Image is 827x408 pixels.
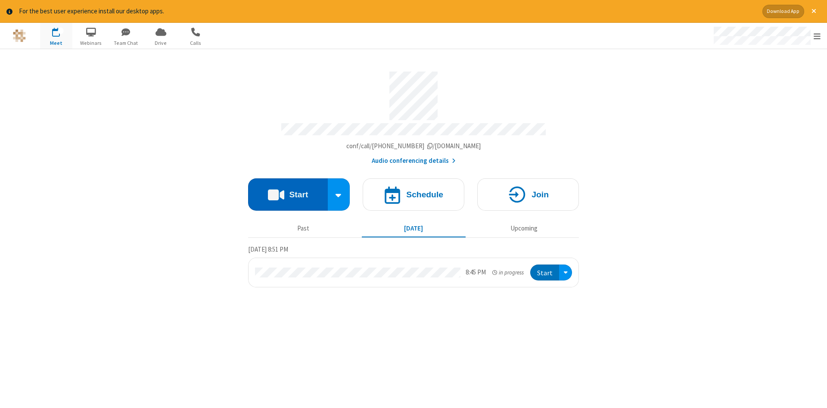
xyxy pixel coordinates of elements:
[532,190,549,199] h4: Join
[328,178,350,211] div: Start conference options
[372,156,456,166] button: Audio conferencing details
[110,39,142,47] span: Team Chat
[346,141,481,151] button: Copy my meeting room linkCopy my meeting room link
[75,39,107,47] span: Webinars
[145,39,177,47] span: Drive
[40,39,72,47] span: Meet
[362,221,466,237] button: [DATE]
[706,23,827,49] div: Open menu
[762,5,804,18] button: Download App
[252,221,355,237] button: Past
[248,245,288,253] span: [DATE] 8:51 PM
[807,5,821,18] button: Close alert
[530,265,559,280] button: Start
[248,178,328,211] button: Start
[180,39,212,47] span: Calls
[472,221,576,237] button: Upcoming
[492,268,524,277] em: in progress
[363,178,464,211] button: Schedule
[406,190,443,199] h4: Schedule
[346,142,481,150] span: Copy my meeting room link
[19,6,756,16] div: For the best user experience install our desktop apps.
[559,265,572,280] div: Open menu
[289,190,308,199] h4: Start
[477,178,579,211] button: Join
[248,65,579,165] section: Account details
[58,28,64,34] div: 1
[3,23,35,49] button: Logo
[248,244,579,287] section: Today's Meetings
[466,268,486,277] div: 8:45 PM
[13,29,26,42] img: QA Selenium DO NOT DELETE OR CHANGE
